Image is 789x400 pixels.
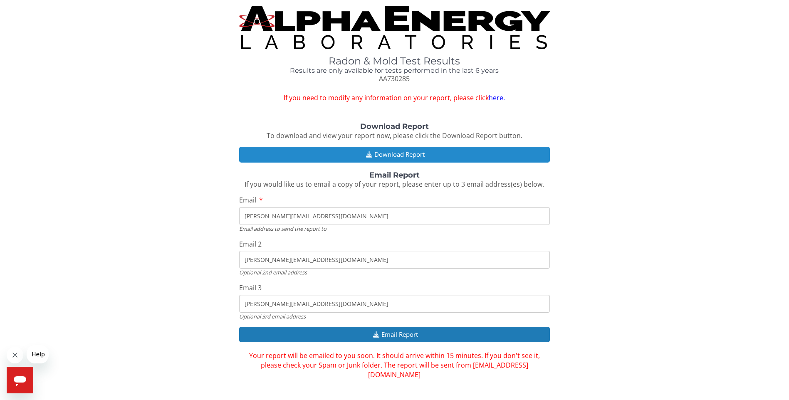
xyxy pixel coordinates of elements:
strong: Download Report [360,122,429,131]
span: Email [239,195,256,205]
h1: Radon & Mold Test Results [239,56,550,67]
span: Your report will be emailed to you soon. It should arrive within 15 minutes. If you don't see it,... [249,351,540,379]
div: Email address to send the report to [239,225,550,232]
span: If you would like us to email a copy of your report, please enter up to 3 email address(es) below. [245,180,544,189]
span: If you need to modify any information on your report, please click [239,93,550,103]
button: Download Report [239,147,550,162]
iframe: Message from company [27,345,49,363]
strong: Email Report [369,170,420,180]
div: Optional 2nd email address [239,269,550,276]
iframe: Button to launch messaging window [7,367,33,393]
span: To download and view your report now, please click the Download Report button. [267,131,522,140]
span: Email 2 [239,240,262,249]
h4: Results are only available for tests performed in the last 6 years [239,67,550,74]
iframe: Close message [7,347,23,363]
span: AA730285 [379,74,410,83]
button: Email Report [239,327,550,342]
a: here. [489,93,505,102]
img: TightCrop.jpg [239,6,550,49]
span: Email 3 [239,283,262,292]
div: Optional 3rd email address [239,313,550,320]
